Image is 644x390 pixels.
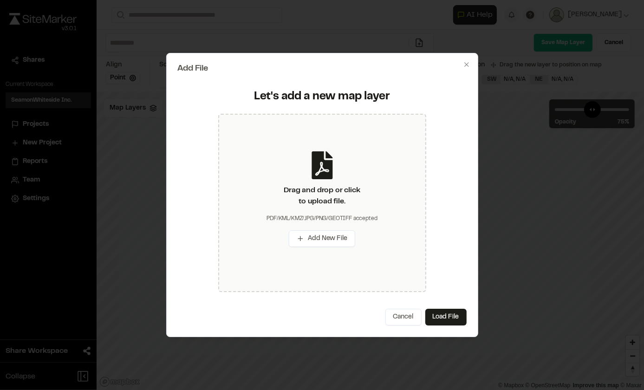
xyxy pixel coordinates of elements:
[284,185,360,207] div: Drag and drop or click to upload file.
[183,90,461,104] div: Let's add a new map layer
[218,114,426,292] div: Drag and drop or clickto upload file.PDF/KML/KMZ/JPG/PNG/GEOTIFF acceptedAdd New File
[267,214,377,223] div: PDF/KML/KMZ/JPG/PNG/GEOTIFF accepted
[178,65,467,73] h2: Add File
[385,309,422,325] button: Cancel
[425,309,467,325] button: Load File
[289,230,355,247] button: Add New File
